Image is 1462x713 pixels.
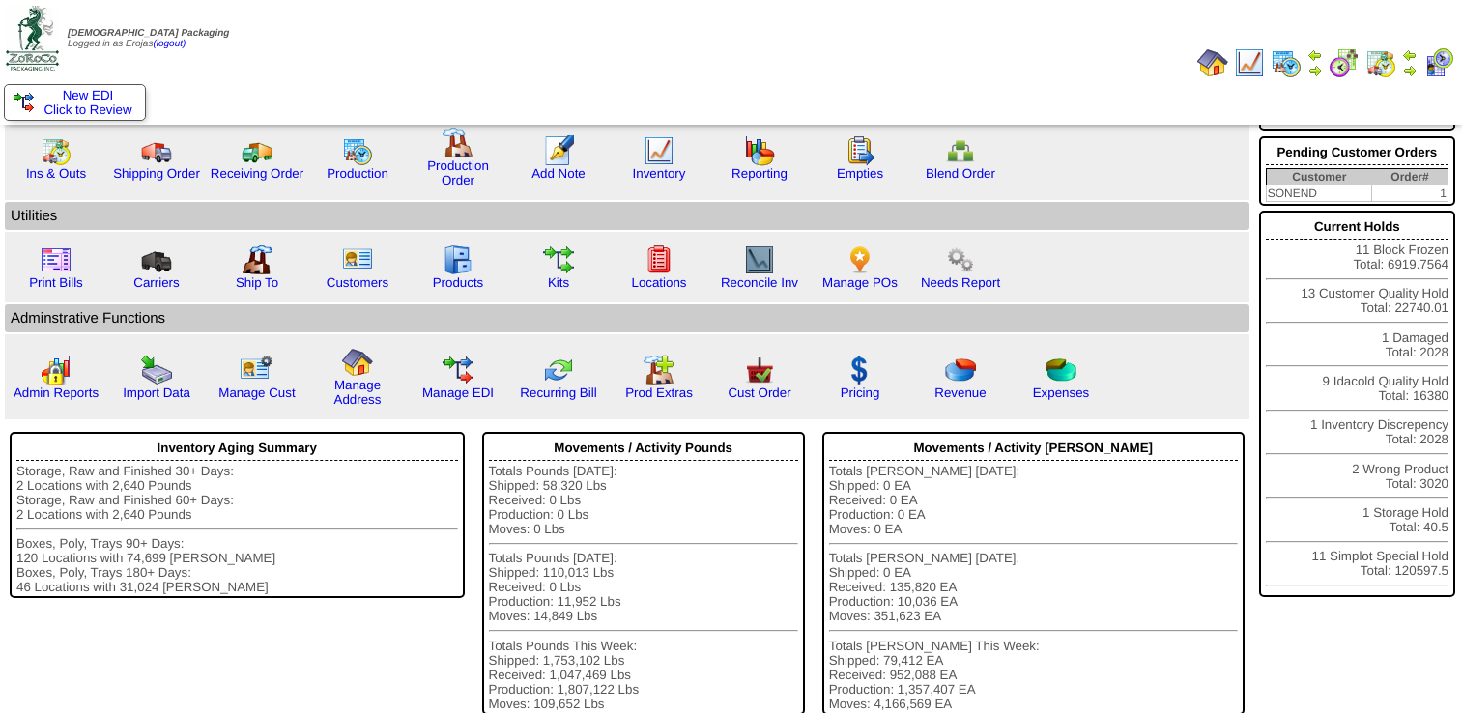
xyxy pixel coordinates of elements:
img: factory2.gif [242,244,272,275]
a: Ins & Outs [26,166,86,181]
img: calendarinout.gif [41,135,72,166]
a: Manage Cust [218,385,295,400]
div: Pending Customer Orders [1266,140,1448,165]
td: Adminstrative Functions [5,304,1249,332]
img: arrowright.gif [1402,63,1418,78]
a: Needs Report [921,275,1000,290]
img: import.gif [141,355,172,385]
img: customers.gif [342,244,373,275]
img: network.png [945,135,976,166]
a: Shipping Order [113,166,200,181]
img: calendarcustomer.gif [1423,47,1454,78]
img: workflow.gif [543,244,574,275]
a: Reconcile Inv [721,275,798,290]
div: Totals Pounds [DATE]: Shipped: 58,320 Lbs Received: 0 Lbs Production: 0 Lbs Moves: 0 Lbs Totals P... [489,464,798,711]
img: reconcile.gif [543,355,574,385]
a: Kits [548,275,569,290]
img: po.png [845,244,875,275]
td: 1 [1372,185,1448,202]
a: Print Bills [29,275,83,290]
img: line_graph2.gif [744,244,775,275]
a: (logout) [153,39,186,49]
a: Admin Reports [14,385,99,400]
img: arrowleft.gif [1307,47,1323,63]
img: calendarblend.gif [1329,47,1360,78]
a: Prod Extras [625,385,693,400]
img: truck3.gif [141,244,172,275]
div: Movements / Activity [PERSON_NAME] [829,436,1238,461]
img: graph2.png [41,355,72,385]
span: Click to Review [14,102,135,117]
img: calendarprod.gif [1271,47,1302,78]
img: truck.gif [141,135,172,166]
th: Order# [1372,169,1448,185]
img: calendarinout.gif [1365,47,1396,78]
img: arrowright.gif [1307,63,1323,78]
a: Revenue [934,385,986,400]
div: 11 Block Frozen Total: 6919.7564 13 Customer Quality Hold Total: 22740.01 1 Damaged Total: 2028 9... [1259,211,1455,597]
a: Empties [837,166,883,181]
img: orders.gif [543,135,574,166]
img: graph.gif [744,135,775,166]
a: Production Order [427,158,489,187]
img: line_graph.gif [644,135,674,166]
img: pie_chart.png [945,355,976,385]
td: Utilities [5,202,1249,230]
span: Logged in as Erojas [68,28,229,49]
img: calendarprod.gif [342,135,373,166]
a: Locations [631,275,686,290]
div: Current Holds [1266,214,1448,240]
div: Storage, Raw and Finished 30+ Days: 2 Locations with 2,640 Pounds Storage, Raw and Finished 60+ D... [16,464,458,594]
a: Products [433,275,484,290]
img: cust_order.png [744,355,775,385]
a: Cust Order [728,385,790,400]
a: Receiving Order [211,166,303,181]
img: workflow.png [945,244,976,275]
img: managecust.png [240,355,275,385]
a: Manage EDI [422,385,494,400]
img: truck2.gif [242,135,272,166]
img: line_graph.gif [1234,47,1265,78]
a: Manage POs [822,275,898,290]
a: Ship To [236,275,278,290]
div: Totals [PERSON_NAME] [DATE]: Shipped: 0 EA Received: 0 EA Production: 0 EA Moves: 0 EA Totals [PE... [829,464,1238,711]
a: Recurring Bill [520,385,596,400]
img: home.gif [1197,47,1228,78]
img: cabinet.gif [443,244,473,275]
a: Inventory [633,166,686,181]
a: Expenses [1033,385,1090,400]
img: invoice2.gif [41,244,72,275]
img: factory.gif [443,128,473,158]
img: prodextras.gif [644,355,674,385]
a: Customers [327,275,388,290]
img: arrowleft.gif [1402,47,1418,63]
a: Blend Order [926,166,995,181]
a: Pricing [841,385,880,400]
a: Add Note [531,166,586,181]
img: dollar.gif [845,355,875,385]
img: zoroco-logo-small.webp [6,6,59,71]
span: [DEMOGRAPHIC_DATA] Packaging [68,28,229,39]
a: Manage Address [334,378,382,407]
img: home.gif [342,347,373,378]
div: Inventory Aging Summary [16,436,458,461]
img: ediSmall.gif [14,93,34,112]
img: workorder.gif [845,135,875,166]
span: New EDI [63,88,114,102]
a: Reporting [731,166,788,181]
th: Customer [1266,169,1372,185]
a: New EDI Click to Review [14,88,135,117]
a: Production [327,166,388,181]
td: SONEND [1266,185,1372,202]
a: Carriers [133,275,179,290]
img: locations.gif [644,244,674,275]
a: Import Data [123,385,190,400]
div: Movements / Activity Pounds [489,436,798,461]
img: edi.gif [443,355,473,385]
img: pie_chart2.png [1046,355,1076,385]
